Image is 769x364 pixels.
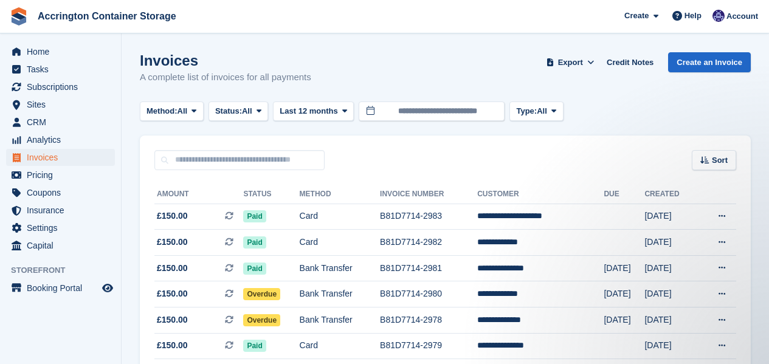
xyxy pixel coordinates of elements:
a: menu [6,149,115,166]
a: menu [6,43,115,60]
span: Status: [215,105,242,117]
td: Bank Transfer [300,255,380,281]
th: Invoice Number [380,185,477,204]
a: Preview store [100,281,115,295]
span: All [537,105,547,117]
td: B81D7714-2981 [380,255,477,281]
a: menu [6,237,115,254]
span: All [242,105,252,117]
th: Due [604,185,644,204]
td: [DATE] [644,307,697,334]
span: All [178,105,188,117]
span: Paid [243,236,266,249]
span: Paid [243,263,266,275]
a: Create an Invoice [668,52,751,72]
span: Type: [516,105,537,117]
span: Paid [243,210,266,222]
a: menu [6,96,115,113]
span: £150.00 [157,236,188,249]
a: menu [6,61,115,78]
td: [DATE] [604,281,644,307]
button: Last 12 months [273,101,354,122]
span: Capital [27,237,100,254]
p: A complete list of invoices for all payments [140,70,311,84]
td: Bank Transfer [300,281,380,307]
td: [DATE] [604,255,644,281]
td: Card [300,204,380,230]
img: stora-icon-8386f47178a22dfd0bd8f6a31ec36ba5ce8667c1dd55bd0f319d3a0aa187defe.svg [10,7,28,26]
td: [DATE] [644,230,697,256]
button: Type: All [509,101,563,122]
td: [DATE] [644,333,697,359]
img: Jacob Connolly [712,10,725,22]
span: Export [558,57,583,69]
th: Method [300,185,380,204]
td: B81D7714-2983 [380,204,477,230]
span: £150.00 [157,210,188,222]
a: menu [6,167,115,184]
a: Credit Notes [602,52,658,72]
a: menu [6,131,115,148]
td: Card [300,230,380,256]
a: menu [6,114,115,131]
span: Overdue [243,314,280,326]
a: menu [6,78,115,95]
span: Tasks [27,61,100,78]
span: Last 12 months [280,105,337,117]
span: Home [27,43,100,60]
td: B81D7714-2979 [380,333,477,359]
td: B81D7714-2982 [380,230,477,256]
td: [DATE] [604,307,644,334]
span: Paid [243,340,266,352]
th: Status [243,185,299,204]
span: £150.00 [157,314,188,326]
span: Subscriptions [27,78,100,95]
span: Coupons [27,184,100,201]
span: £150.00 [157,339,188,352]
td: B81D7714-2980 [380,281,477,307]
h1: Invoices [140,52,311,69]
a: menu [6,184,115,201]
span: Booking Portal [27,280,100,297]
span: Sites [27,96,100,113]
span: Insurance [27,202,100,219]
span: £150.00 [157,262,188,275]
td: B81D7714-2978 [380,307,477,334]
th: Created [644,185,697,204]
a: menu [6,219,115,236]
span: Create [624,10,649,22]
span: Method: [147,105,178,117]
td: Bank Transfer [300,307,380,334]
button: Method: All [140,101,204,122]
a: Accrington Container Storage [33,6,181,26]
td: Card [300,333,380,359]
span: Settings [27,219,100,236]
td: [DATE] [644,255,697,281]
span: Pricing [27,167,100,184]
td: [DATE] [644,204,697,230]
a: menu [6,280,115,297]
span: Sort [712,154,728,167]
span: Storefront [11,264,121,276]
a: menu [6,202,115,219]
span: Overdue [243,288,280,300]
span: Invoices [27,149,100,166]
span: Analytics [27,131,100,148]
span: CRM [27,114,100,131]
button: Export [543,52,597,72]
td: [DATE] [644,281,697,307]
span: £150.00 [157,287,188,300]
th: Customer [477,185,604,204]
span: Help [685,10,702,22]
th: Amount [154,185,243,204]
span: Account [726,10,758,22]
button: Status: All [209,101,268,122]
